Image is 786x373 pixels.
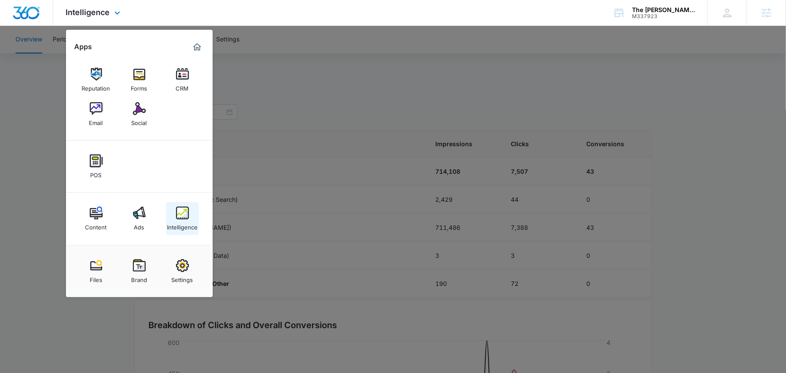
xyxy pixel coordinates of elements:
[91,167,102,179] div: POS
[90,272,102,283] div: Files
[134,219,145,231] div: Ads
[80,202,113,235] a: Content
[131,81,148,92] div: Forms
[131,272,147,283] div: Brand
[85,219,107,231] div: Content
[80,255,113,288] a: Files
[123,63,156,96] a: Forms
[123,98,156,131] a: Social
[82,81,110,92] div: Reputation
[632,6,695,13] div: account name
[167,219,198,231] div: Intelligence
[190,40,204,54] a: Marketing 360® Dashboard
[80,150,113,183] a: POS
[123,202,156,235] a: Ads
[166,255,199,288] a: Settings
[80,63,113,96] a: Reputation
[123,255,156,288] a: Brand
[66,8,110,17] span: Intelligence
[80,98,113,131] a: Email
[166,63,199,96] a: CRM
[176,81,189,92] div: CRM
[172,272,193,283] div: Settings
[89,115,103,126] div: Email
[75,43,92,51] h2: Apps
[132,115,147,126] div: Social
[166,202,199,235] a: Intelligence
[632,13,695,19] div: account id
